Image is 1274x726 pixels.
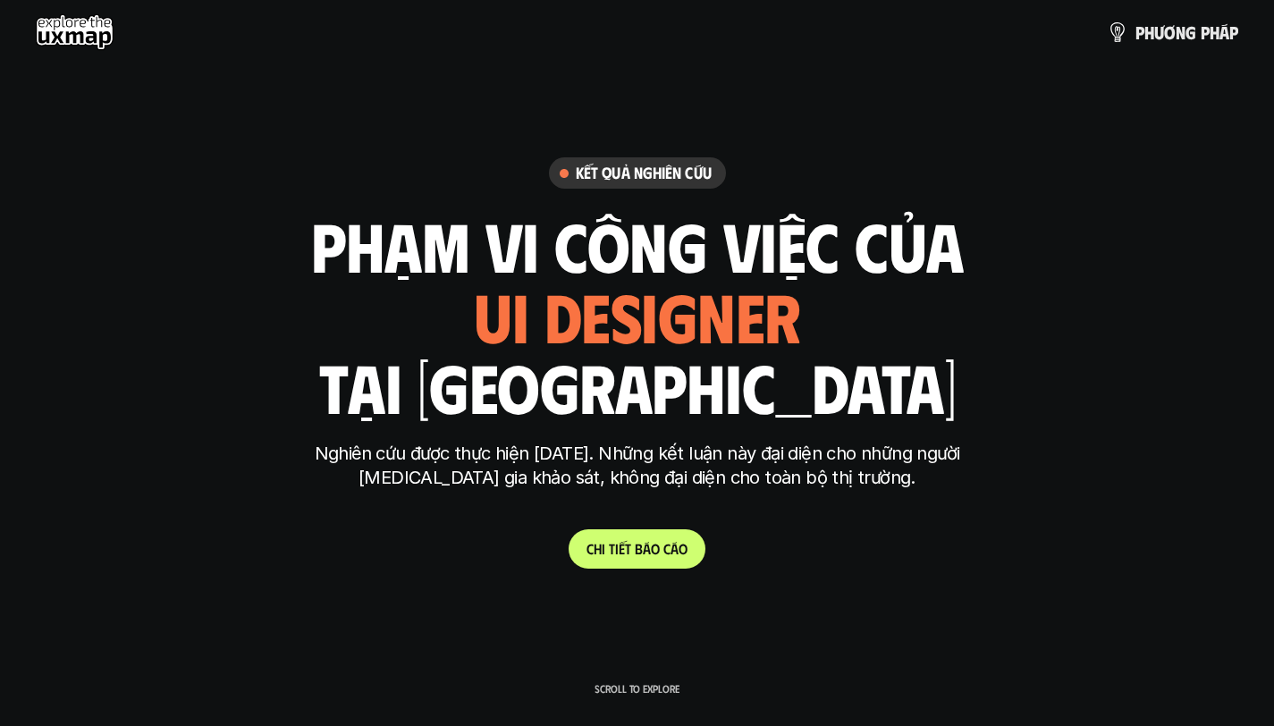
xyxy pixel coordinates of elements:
[609,540,615,557] span: t
[311,207,964,283] h1: phạm vi công việc của
[615,540,619,557] span: i
[1107,14,1238,50] a: phươngpháp
[1144,22,1154,42] span: h
[1164,22,1176,42] span: ơ
[651,540,660,557] span: o
[602,540,605,557] span: i
[595,682,679,695] p: Scroll to explore
[625,540,631,557] span: t
[679,540,688,557] span: o
[1185,22,1196,42] span: g
[619,540,625,557] span: ế
[1210,22,1219,42] span: h
[643,540,651,557] span: á
[569,529,705,569] a: Chitiếtbáocáo
[1229,22,1238,42] span: p
[635,540,643,557] span: b
[1176,22,1185,42] span: n
[1154,22,1164,42] span: ư
[1135,22,1144,42] span: p
[576,163,712,183] h6: Kết quả nghiên cứu
[586,540,594,557] span: C
[663,540,671,557] span: c
[302,442,973,490] p: Nghiên cứu được thực hiện [DATE]. Những kết luận này đại diện cho những người [MEDICAL_DATA] gia ...
[1219,22,1229,42] span: á
[594,540,602,557] span: h
[318,349,956,424] h1: tại [GEOGRAPHIC_DATA]
[1201,22,1210,42] span: p
[671,540,679,557] span: á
